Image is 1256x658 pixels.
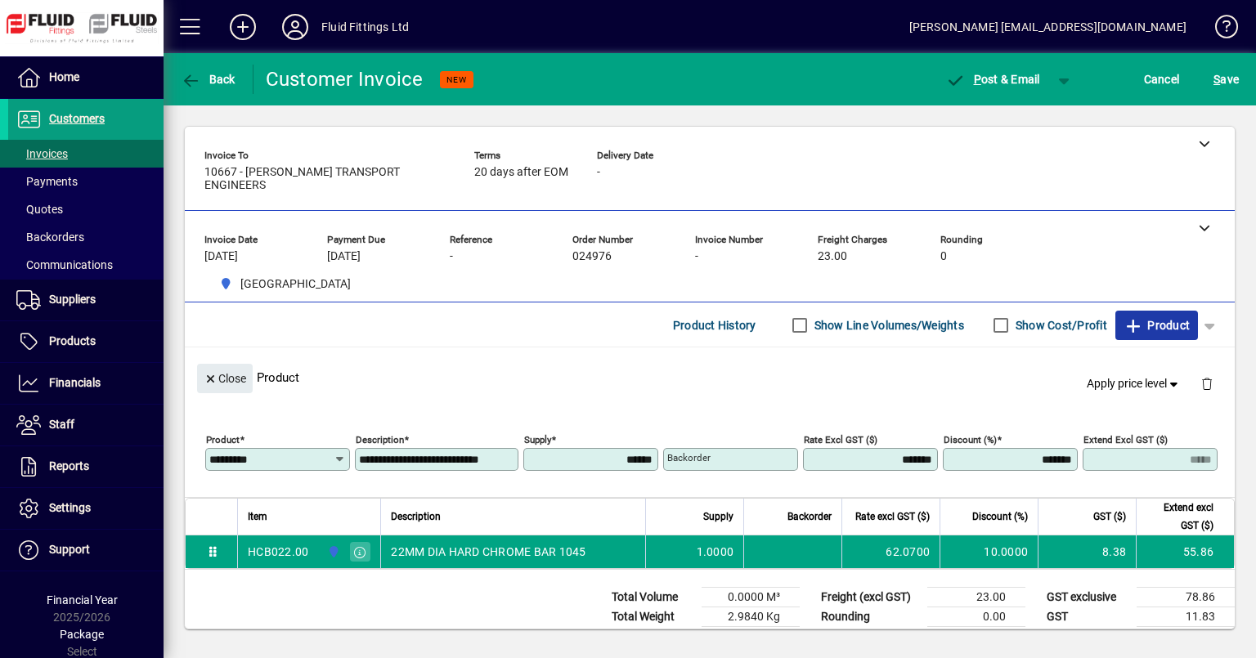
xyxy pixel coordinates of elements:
mat-label: Rate excl GST ($) [804,434,877,445]
button: Delete [1187,364,1227,403]
a: Products [8,321,164,362]
button: Product [1115,311,1198,340]
button: Cancel [1140,65,1184,94]
span: 20 days after EOM [474,166,568,179]
a: Payments [8,168,164,195]
td: Freight (excl GST) [813,588,927,607]
td: GST [1038,607,1137,627]
td: GST exclusive [1038,588,1137,607]
span: Financials [49,376,101,389]
a: Staff [8,405,164,445]
mat-label: Discount (%) [944,434,997,445]
td: Total Volume [603,588,702,607]
a: Backorders [8,223,164,251]
span: NEW [446,74,467,85]
span: 0 [940,250,947,263]
span: Suppliers [49,293,96,306]
mat-label: Extend excl GST ($) [1083,434,1168,445]
span: 1.0000 [697,544,734,560]
span: Backorders [16,231,84,244]
span: [DATE] [204,250,238,263]
app-page-header-button: Delete [1187,376,1227,391]
span: Backorder [787,508,832,526]
td: 23.00 [927,588,1025,607]
span: Back [181,73,235,86]
span: Rate excl GST ($) [855,508,930,526]
td: 78.86 [1137,588,1235,607]
span: 024976 [572,250,612,263]
td: 0.0000 M³ [702,588,800,607]
td: 0.00 [927,607,1025,627]
span: Item [248,508,267,526]
div: HCB022.00 [248,544,308,560]
button: Product History [666,311,763,340]
div: 62.0700 [852,544,930,560]
span: GST ($) [1093,508,1126,526]
td: 8.38 [1038,535,1136,568]
mat-label: Backorder [667,452,711,463]
span: P [974,73,981,86]
a: Knowledge Base [1203,3,1236,56]
span: Home [49,70,79,83]
mat-label: Description [356,434,404,445]
label: Show Cost/Profit [1012,317,1107,333]
span: Package [60,628,104,641]
td: 90.69 [1137,627,1235,647]
mat-label: Supply [524,434,551,445]
label: Show Line Volumes/Weights [811,317,964,333]
a: Quotes [8,195,164,223]
span: Apply price level [1087,375,1182,392]
app-page-header-button: Back [164,65,253,94]
span: AUCKLAND [213,274,357,294]
span: Product [1124,312,1190,338]
span: AUCKLAND [323,543,342,561]
span: 22MM DIA HARD CHROME BAR 1045 [391,544,585,560]
button: Post & Email [937,65,1048,94]
a: Invoices [8,140,164,168]
td: GST inclusive [1038,627,1137,647]
a: Suppliers [8,280,164,320]
span: Quotes [16,203,63,216]
span: Close [204,365,246,392]
span: Reports [49,459,89,472]
span: 10667 - [PERSON_NAME] TRANSPORT ENGINEERS [204,166,450,192]
span: Customers [49,112,105,125]
span: Financial Year [47,593,118,607]
span: Payments [16,175,78,188]
span: 23.00 [818,250,847,263]
span: Description [391,508,441,526]
app-page-header-button: Close [193,370,257,385]
td: 2.9840 Kg [702,607,800,627]
span: Extend excl GST ($) [1146,499,1213,535]
span: ost & Email [945,73,1040,86]
a: Home [8,57,164,98]
span: Staff [49,418,74,431]
button: Apply price level [1080,369,1188,399]
td: Rounding [813,607,927,627]
button: Add [217,12,269,42]
span: Invoices [16,147,68,160]
button: Profile [269,12,321,42]
button: Close [197,364,253,393]
span: ave [1213,66,1239,92]
span: [DATE] [327,250,361,263]
span: [GEOGRAPHIC_DATA] [240,275,351,293]
div: Product [185,347,1235,407]
span: Support [49,543,90,556]
span: S [1213,73,1220,86]
td: Total Weight [603,607,702,627]
div: Fluid Fittings Ltd [321,14,409,40]
a: Financials [8,363,164,404]
div: [PERSON_NAME] [EMAIL_ADDRESS][DOMAIN_NAME] [909,14,1186,40]
span: Settings [49,501,91,514]
span: - [695,250,698,263]
a: Settings [8,488,164,529]
button: Back [177,65,240,94]
a: Support [8,530,164,571]
a: Communications [8,251,164,279]
mat-label: Product [206,434,240,445]
span: Cancel [1144,66,1180,92]
span: Discount (%) [972,508,1028,526]
span: - [450,250,453,263]
td: 10.0000 [940,535,1038,568]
